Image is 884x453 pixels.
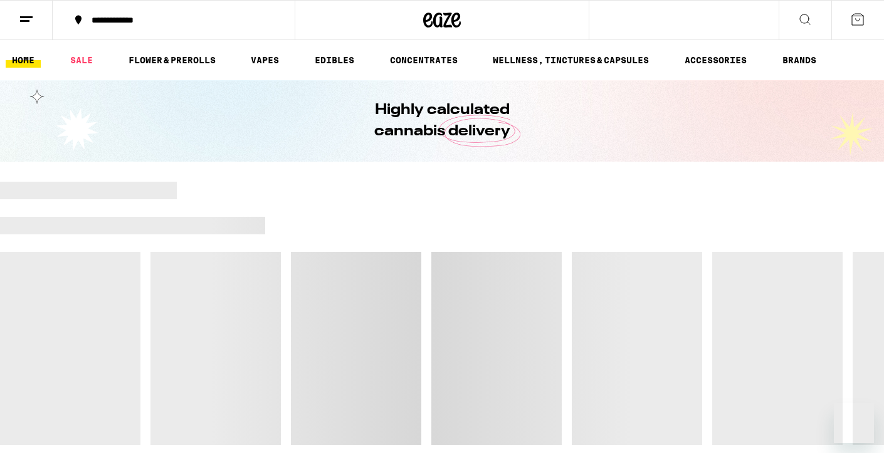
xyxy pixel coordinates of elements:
[64,53,99,68] a: SALE
[339,100,545,142] h1: Highly calculated cannabis delivery
[122,53,222,68] a: FLOWER & PREROLLS
[678,53,753,68] a: ACCESSORIES
[384,53,464,68] a: CONCENTRATES
[245,53,285,68] a: VAPES
[487,53,655,68] a: WELLNESS, TINCTURES & CAPSULES
[308,53,360,68] a: EDIBLES
[776,53,823,68] a: BRANDS
[834,403,874,443] iframe: Button to launch messaging window
[6,53,41,68] a: HOME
